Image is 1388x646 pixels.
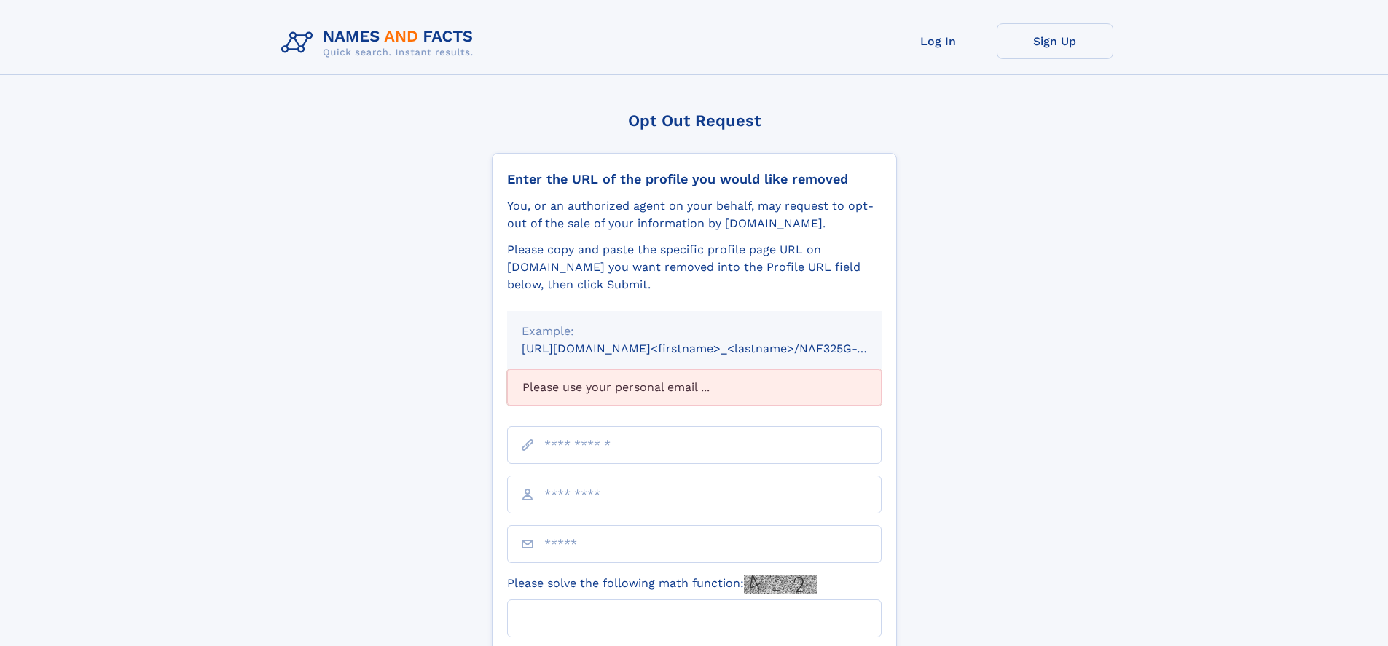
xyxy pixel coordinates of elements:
div: You, or an authorized agent on your behalf, may request to opt-out of the sale of your informatio... [507,197,882,232]
div: Opt Out Request [492,111,897,130]
div: Please copy and paste the specific profile page URL on [DOMAIN_NAME] you want removed into the Pr... [507,241,882,294]
a: Sign Up [997,23,1113,59]
div: Please use your personal email ... [507,369,882,406]
a: Log In [880,23,997,59]
div: Example: [522,323,867,340]
small: [URL][DOMAIN_NAME]<firstname>_<lastname>/NAF325G-xxxxxxxx [522,342,909,355]
img: Logo Names and Facts [275,23,485,63]
div: Enter the URL of the profile you would like removed [507,171,882,187]
label: Please solve the following math function: [507,575,817,594]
